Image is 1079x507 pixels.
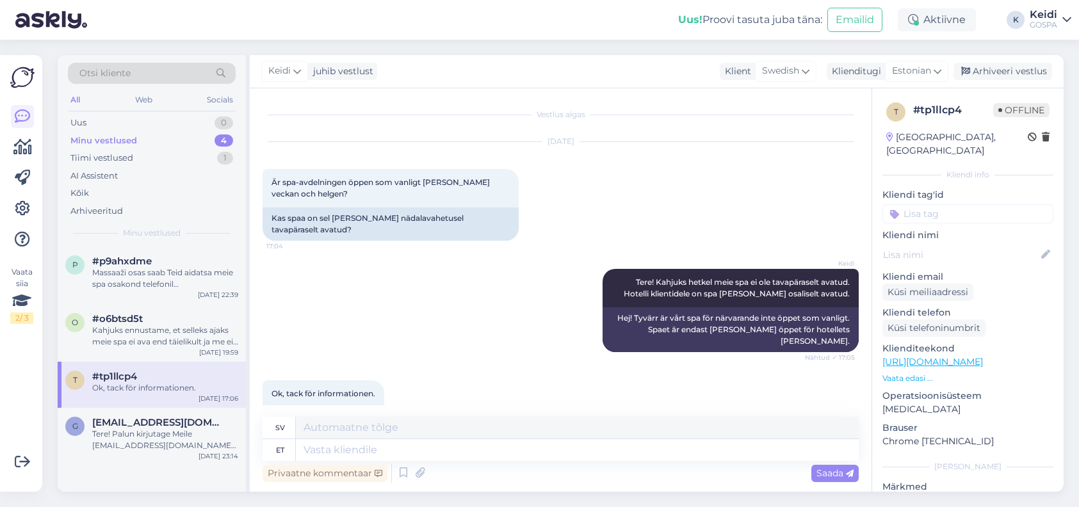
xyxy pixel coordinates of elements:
[266,241,314,251] span: 17:04
[1030,20,1057,30] div: GOSPA
[882,229,1053,242] p: Kliendi nimi
[276,439,284,461] div: et
[123,227,181,239] span: Minu vestlused
[10,312,33,324] div: 2 / 3
[913,102,993,118] div: # tp1llcp4
[92,325,238,348] div: Kahjuks ennustame, et selleks ajaks meie spa ei ava end täielikult ja me ei saa väljast pool maja...
[275,417,285,439] div: sv
[886,131,1028,157] div: [GEOGRAPHIC_DATA], [GEOGRAPHIC_DATA]
[762,64,799,78] span: Swedish
[882,306,1053,319] p: Kliendi telefon
[827,8,882,32] button: Emailid
[882,356,983,367] a: [URL][DOMAIN_NAME]
[882,461,1053,472] div: [PERSON_NAME]
[953,63,1052,80] div: Arhiveeri vestlus
[72,318,78,327] span: o
[70,152,133,165] div: Tiimi vestlused
[1007,11,1025,29] div: K
[215,134,233,147] div: 4
[894,107,898,117] span: t
[624,277,852,298] span: Tere! Kahjuks hetkel meie spa ei ole tavapäraselt avatud. Hotelli klientidele on spa [PERSON_NAME...
[816,467,854,479] span: Saada
[882,342,1053,355] p: Klienditeekond
[70,170,118,182] div: AI Assistent
[92,313,143,325] span: #o6btsd5t
[72,421,78,431] span: g
[263,207,519,241] div: Kas spaa on sel [PERSON_NAME] nädalavahetusel tavapäraselt avatud?
[678,12,822,28] div: Proovi tasuta juba täna:
[133,92,155,108] div: Web
[882,389,1053,403] p: Operatsioonisüsteem
[199,348,238,357] div: [DATE] 19:59
[882,421,1053,435] p: Brauser
[898,8,976,31] div: Aktiivne
[198,290,238,300] div: [DATE] 22:39
[720,65,751,78] div: Klient
[70,205,123,218] div: Arhiveeritud
[882,270,1053,284] p: Kliendi email
[993,103,1050,117] span: Offline
[882,373,1053,384] p: Vaata edasi ...
[70,134,137,147] div: Minu vestlused
[807,259,855,268] span: Keidi
[70,117,86,129] div: Uus
[882,435,1053,448] p: Chrome [TECHNICAL_ID]
[882,319,986,337] div: Küsi telefoninumbrit
[215,117,233,129] div: 0
[79,67,131,80] span: Otsi kliente
[892,64,931,78] span: Estonian
[1030,10,1071,30] a: KeidiGOSPA
[882,188,1053,202] p: Kliendi tag'id
[678,13,702,26] b: Uus!
[883,248,1039,262] input: Lisa nimi
[827,65,881,78] div: Klienditugi
[882,204,1053,223] input: Lisa tag
[263,465,387,482] div: Privaatne kommentaar
[882,403,1053,416] p: [MEDICAL_DATA]
[92,417,225,428] span: gailetamme@gmail.com
[204,92,236,108] div: Socials
[70,187,89,200] div: Kõik
[272,177,494,198] span: Är spa-avdelningen öppen som vanligt [PERSON_NAME] veckan och helgen?
[68,92,83,108] div: All
[882,284,973,301] div: Küsi meiliaadressi
[73,375,77,385] span: t
[92,371,137,382] span: #tp1llcp4
[92,255,152,267] span: #p9ahxdme
[92,382,238,394] div: Ok, tack för informationen.
[263,109,859,120] div: Vestlus algas
[199,394,238,403] div: [DATE] 17:06
[603,307,859,352] div: Hej! Tyvärr är vårt spa för närvarande inte öppet som vanligt. Spaet är endast [PERSON_NAME] öppe...
[308,65,373,78] div: juhib vestlust
[272,389,375,398] span: Ok, tack för informationen.
[10,266,33,324] div: Vaata siia
[882,480,1053,494] p: Märkmed
[882,169,1053,181] div: Kliendi info
[199,451,238,461] div: [DATE] 23:14
[805,353,855,362] span: Nähtud ✓ 17:05
[72,260,78,270] span: p
[268,64,291,78] span: Keidi
[92,428,238,451] div: Tere! Palun kirjutage Meile [EMAIL_ADDRESS][DOMAIN_NAME] [PERSON_NAME] Teile edastada päringu!
[92,267,238,290] div: Massaaži osas saab Teid aidatsa meie spa osakond telefonil [PHONE_NUMBER] või neile kirjutades [E...
[217,152,233,165] div: 1
[263,136,859,147] div: [DATE]
[1030,10,1057,20] div: Keidi
[10,65,35,90] img: Askly Logo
